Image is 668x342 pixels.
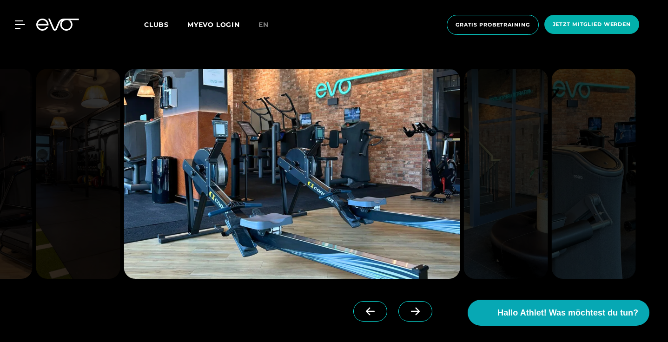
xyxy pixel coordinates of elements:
[258,20,280,30] a: en
[144,20,169,29] span: Clubs
[464,69,548,279] img: evofitness
[124,69,460,279] img: evofitness
[553,20,631,28] span: Jetzt Mitglied werden
[468,300,649,326] button: Hallo Athlet! Was möchtest du tun?
[551,69,635,279] img: evofitness
[144,20,187,29] a: Clubs
[456,21,530,29] span: Gratis Probetraining
[497,307,638,319] span: Hallo Athlet! Was möchtest du tun?
[258,20,269,29] span: en
[444,15,542,35] a: Gratis Probetraining
[187,20,240,29] a: MYEVO LOGIN
[542,15,642,35] a: Jetzt Mitglied werden
[36,69,120,279] img: evofitness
